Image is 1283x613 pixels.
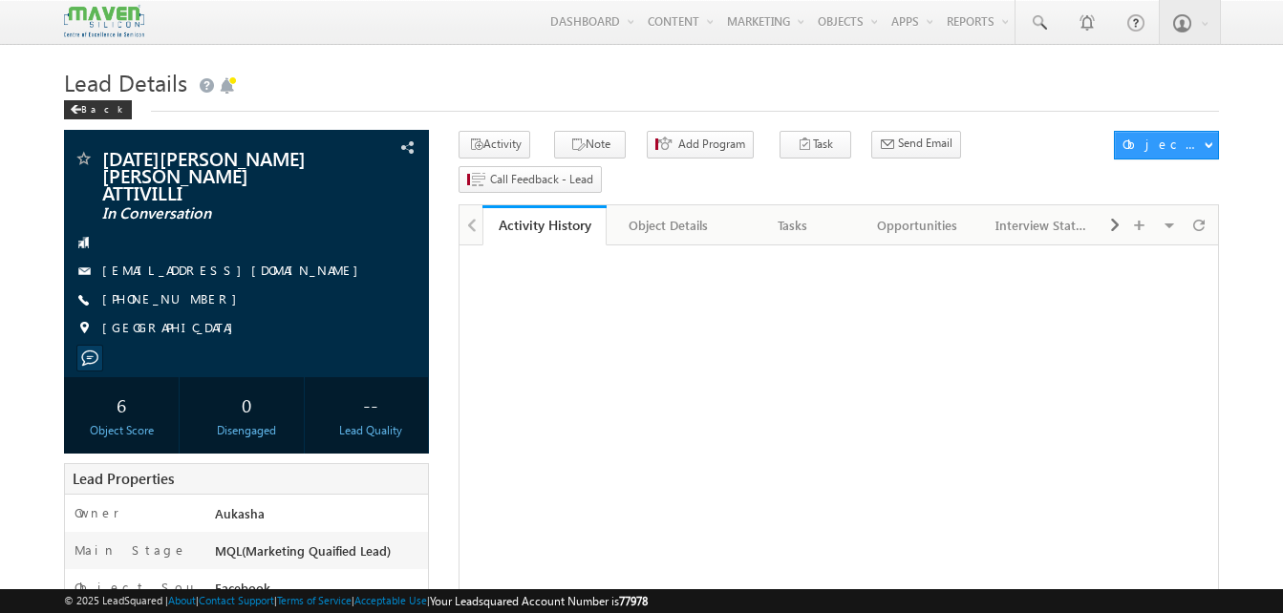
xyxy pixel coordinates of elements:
span: Lead Properties [73,469,174,488]
label: Owner [75,504,119,521]
div: Object Actions [1123,136,1204,153]
span: Send Email [898,135,952,152]
span: Add Program [678,136,745,153]
span: 77978 [619,594,648,608]
div: Opportunities [871,214,963,237]
span: © 2025 LeadSquared | | | | | [64,592,648,610]
a: Terms of Service [277,594,352,606]
a: Object Details [607,205,731,245]
span: In Conversation [102,204,327,223]
a: [EMAIL_ADDRESS][DOMAIN_NAME] [102,262,368,278]
button: Send Email [871,131,961,159]
label: Object Source [75,579,197,613]
span: Lead Details [64,67,187,97]
span: Aukasha [215,505,265,521]
a: Tasks [732,205,856,245]
div: Activity History [497,216,592,234]
button: Object Actions [1114,131,1219,159]
span: [DATE][PERSON_NAME] [PERSON_NAME] ATTIVILLI [102,149,327,201]
div: Back [64,100,132,119]
div: Interview Status [995,214,1087,237]
div: MQL(Marketing Quaified Lead) [210,541,428,568]
div: 6 [69,387,174,422]
button: Add Program [647,131,754,159]
a: About [168,594,196,606]
div: Facebook [210,579,428,605]
a: Activity History [482,205,607,245]
a: Back [64,99,141,116]
button: Task [780,131,851,159]
span: [GEOGRAPHIC_DATA] [102,319,243,338]
div: Object Score [69,422,174,439]
span: Call Feedback - Lead [490,171,593,188]
a: Contact Support [199,594,274,606]
button: Activity [459,131,530,159]
div: Tasks [747,214,839,237]
div: Object Details [622,214,714,237]
div: Lead Quality [318,422,423,439]
div: -- [318,387,423,422]
label: Main Stage [75,541,187,559]
a: Opportunities [856,205,980,245]
span: [PHONE_NUMBER] [102,290,246,309]
div: Disengaged [194,422,299,439]
a: Acceptable Use [354,594,427,606]
img: Custom Logo [64,5,144,38]
button: Call Feedback - Lead [459,166,602,194]
span: Your Leadsquared Account Number is [430,594,648,608]
div: 0 [194,387,299,422]
button: Note [554,131,626,159]
a: Interview Status [980,205,1104,245]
